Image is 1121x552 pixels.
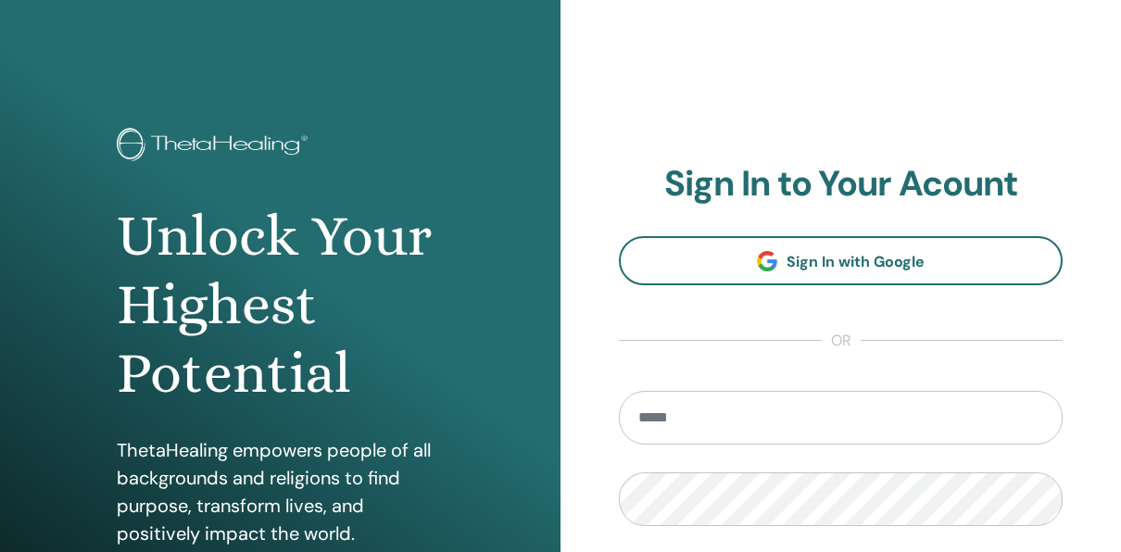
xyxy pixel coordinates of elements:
[117,202,444,408] h1: Unlock Your Highest Potential
[822,330,861,352] span: or
[619,163,1063,206] h2: Sign In to Your Acount
[117,436,444,547] p: ThetaHealing empowers people of all backgrounds and religions to find purpose, transform lives, a...
[619,236,1063,285] a: Sign In with Google
[787,252,925,271] span: Sign In with Google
